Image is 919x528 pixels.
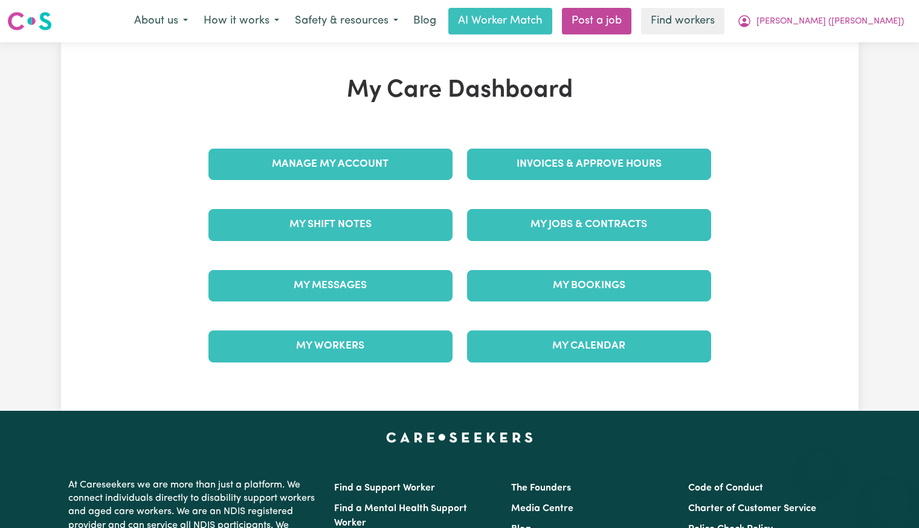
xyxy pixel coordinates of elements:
[467,149,711,180] a: Invoices & Approve Hours
[196,8,287,34] button: How it works
[729,8,912,34] button: My Account
[406,8,443,34] a: Blog
[386,433,533,442] a: Careseekers home page
[126,8,196,34] button: About us
[208,149,453,180] a: Manage My Account
[201,76,718,105] h1: My Care Dashboard
[448,8,552,34] a: AI Worker Match
[208,270,453,301] a: My Messages
[688,483,763,493] a: Code of Conduct
[287,8,406,34] button: Safety & resources
[756,15,904,28] span: [PERSON_NAME] ([PERSON_NAME])
[511,483,571,493] a: The Founders
[467,209,711,240] a: My Jobs & Contracts
[562,8,631,34] a: Post a job
[808,451,832,475] iframe: Close message
[334,483,435,493] a: Find a Support Worker
[208,330,453,362] a: My Workers
[688,504,816,514] a: Charter of Customer Service
[7,7,52,35] a: Careseekers logo
[467,270,711,301] a: My Bookings
[7,10,52,32] img: Careseekers logo
[334,504,467,528] a: Find a Mental Health Support Worker
[467,330,711,362] a: My Calendar
[641,8,724,34] a: Find workers
[871,480,909,518] iframe: Button to launch messaging window
[208,209,453,240] a: My Shift Notes
[511,504,573,514] a: Media Centre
